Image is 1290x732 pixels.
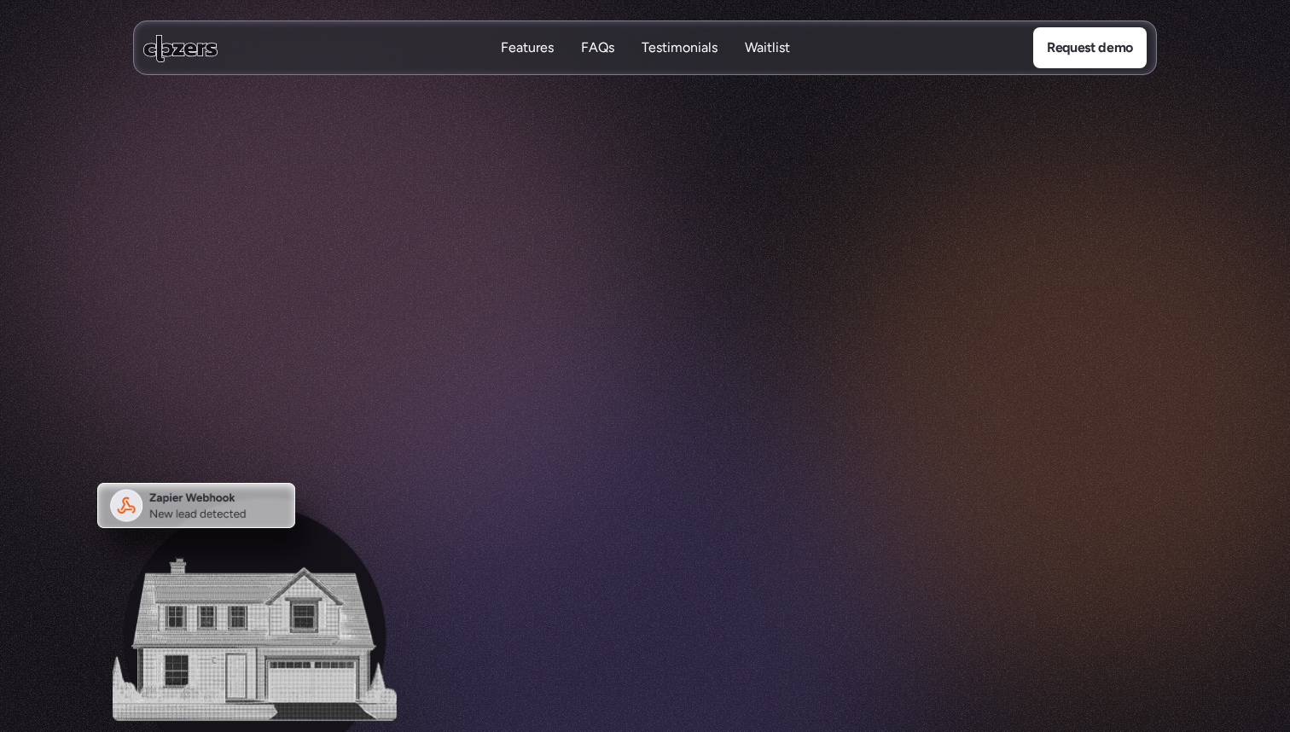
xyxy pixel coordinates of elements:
[506,279,520,321] span: k
[657,279,674,321] span: g
[854,279,865,321] span: t
[581,38,614,57] p: FAQs
[537,279,550,321] span: s
[745,38,790,58] a: WaitlistWaitlist
[827,279,844,321] span: o
[581,57,614,76] p: FAQs
[764,279,782,321] span: d
[733,279,747,321] span: a
[404,279,415,321] span: t
[845,279,854,321] span: r
[747,279,764,321] span: n
[805,279,816,321] span: f
[1047,37,1133,59] p: Request demo
[368,274,387,316] span: A
[388,277,396,319] span: I
[789,279,805,321] span: e
[431,279,445,321] span: a
[709,279,725,321] span: n
[693,279,709,321] span: u
[501,38,554,57] p: Features
[652,338,790,379] a: Book demo
[745,57,790,76] p: Waitlist
[617,279,634,321] span: p
[465,279,491,321] span: m
[414,140,877,267] h1: Meet Your Comping Co-pilot
[641,279,657,321] span: n
[916,279,921,321] span: .
[573,279,590,321] span: o
[581,38,614,58] a: FAQsFAQs
[888,279,902,321] span: s
[520,279,536,321] span: e
[642,38,718,57] p: Testimonials
[446,279,457,321] span: t
[642,38,718,58] a: TestimonialsTestimonials
[1033,27,1147,68] a: Request demo
[642,57,718,76] p: Testimonials
[872,279,888,321] span: e
[866,279,872,321] span: l
[682,279,692,321] span: f
[491,279,505,321] span: a
[634,279,640,321] span: i
[745,38,790,57] p: Waitlist
[415,279,431,321] span: h
[590,279,616,321] span: m
[687,347,755,369] p: Book demo
[558,279,573,321] span: c
[816,279,827,321] span: f
[501,57,554,76] p: Features
[501,38,554,58] a: FeaturesFeatures
[903,279,916,321] span: s
[544,347,620,369] p: Watch video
